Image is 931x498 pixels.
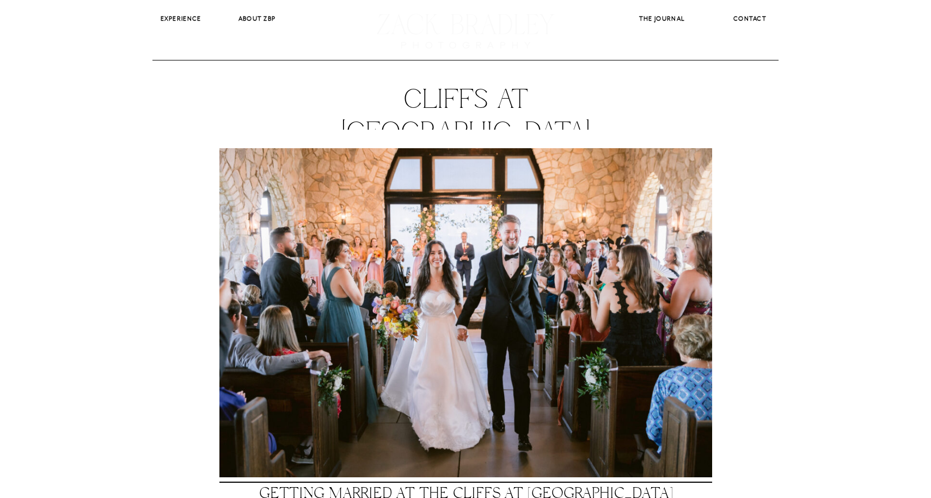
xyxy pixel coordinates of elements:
img: A newlywed couple smile broadly and hold hands as they exit their wedding at the Cliffs at Glassy... [219,148,712,477]
a: CONTACT [724,14,776,25]
b: Experience [161,15,201,22]
h1: Cliffs at [GEOGRAPHIC_DATA] [275,84,656,150]
a: About ZBP [229,14,285,24]
a: Experience [152,14,209,24]
b: CONTACT [733,15,767,22]
b: The Journal [639,15,684,22]
b: About ZBP [238,15,276,22]
a: The Journal [631,14,693,24]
